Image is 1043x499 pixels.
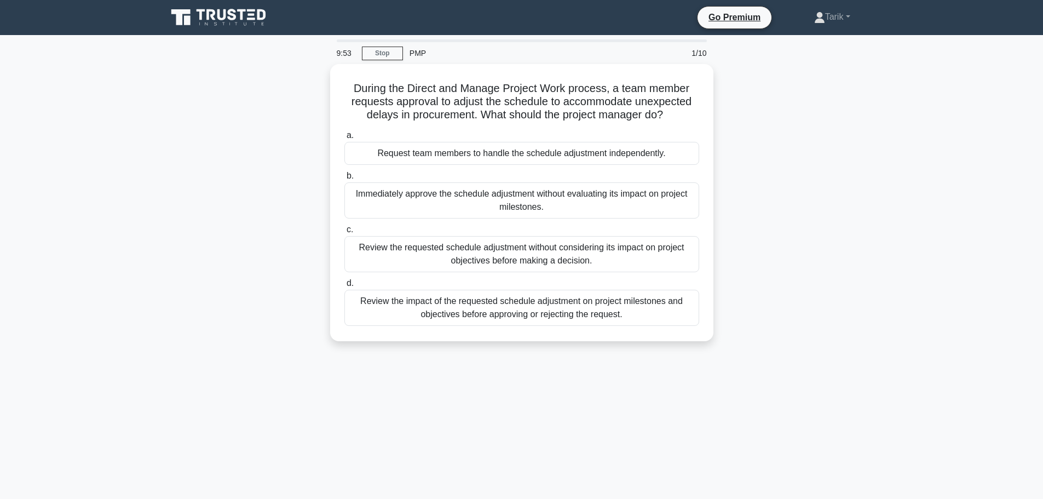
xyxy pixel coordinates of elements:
[343,82,700,122] h5: During the Direct and Manage Project Work process, a team member requests approval to adjust the ...
[403,42,554,64] div: PMP
[330,42,362,64] div: 9:53
[347,171,354,180] span: b.
[347,225,353,234] span: c.
[347,278,354,288] span: d.
[702,10,767,24] a: Go Premium
[344,182,699,219] div: Immediately approve the schedule adjustment without evaluating its impact on project milestones.
[788,6,877,28] a: Tarik
[649,42,713,64] div: 1/10
[362,47,403,60] a: Stop
[344,142,699,165] div: Request team members to handle the schedule adjustment independently.
[344,236,699,272] div: Review the requested schedule adjustment without considering its impact on project objectives bef...
[347,130,354,140] span: a.
[344,290,699,326] div: Review the impact of the requested schedule adjustment on project milestones and objectives befor...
